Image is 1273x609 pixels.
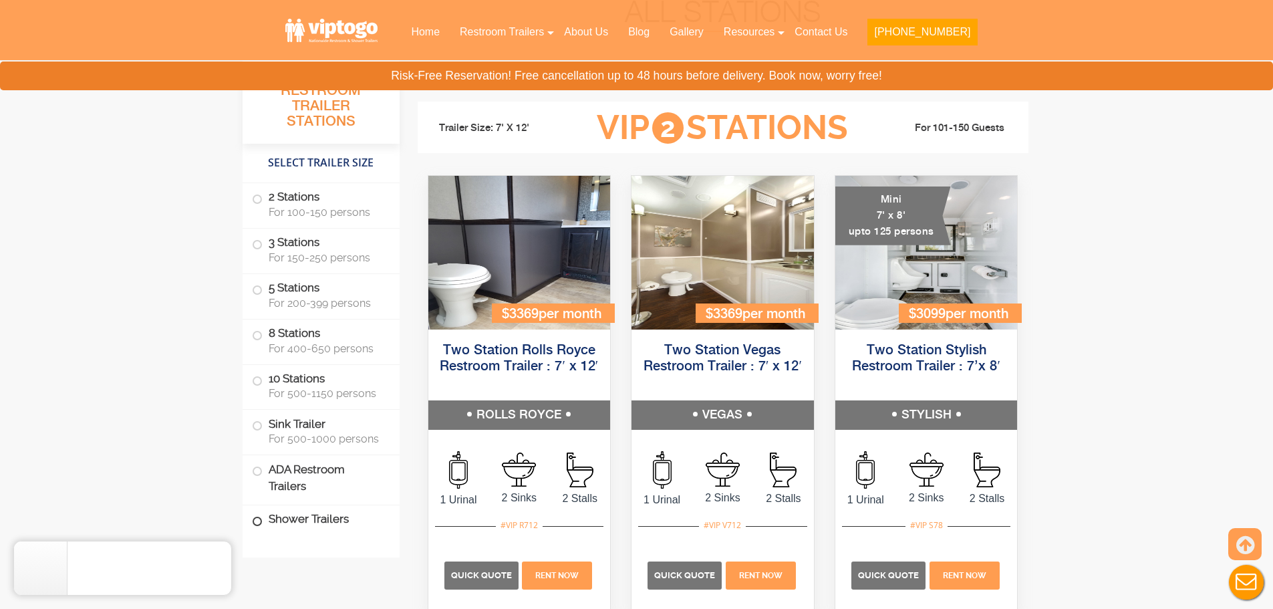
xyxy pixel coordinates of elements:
span: 2 Sinks [692,490,753,506]
h5: VEGAS [631,400,814,430]
span: 2 Stalls [957,491,1018,507]
a: Gallery [660,17,714,47]
h4: Select Trailer Size [243,150,400,176]
img: Side view of two station restroom trailer with separate doors for males and females [631,176,814,330]
img: an icon of Stall [974,453,1000,487]
h5: ROLLS ROYCE [428,400,611,430]
a: Two Station Stylish Restroom Trailer : 7’x 8′ [852,344,1000,374]
div: #VIP V712 [699,517,746,534]
span: 1 Urinal [631,492,692,508]
span: 1 Urinal [428,492,489,508]
a: Blog [618,17,660,47]
span: 2 Sinks [488,490,549,506]
a: Quick Quote [648,569,724,580]
label: 8 Stations [252,320,390,361]
span: per month [742,308,805,322]
span: 2 Stalls [753,491,814,507]
li: Trailer Size: 7' X 12' [427,108,577,148]
a: Rent Now [724,569,797,580]
label: 3 Stations [252,229,390,270]
label: Shower Trailers [252,505,390,534]
img: an icon of sink [502,453,536,487]
a: Home [401,17,450,47]
span: For 200-399 persons [269,297,384,310]
span: For 400-650 persons [269,342,384,355]
span: For 100-150 persons [269,206,384,219]
h3: VIP Stations [576,110,869,146]
a: Rent Now [521,569,594,580]
div: $3099 [899,303,1022,323]
span: per month [946,308,1008,322]
label: 5 Stations [252,274,390,316]
button: Live Chat [1220,556,1273,609]
a: About Us [554,17,618,47]
div: $3369 [696,303,819,323]
div: #VIP R712 [496,517,543,534]
a: Two Station Rolls Royce Restroom Trailer : 7′ x 12′ [440,344,598,374]
a: Quick Quote [851,569,928,580]
a: Two Station Vegas Restroom Trailer : 7′ x 12′ [644,344,802,374]
label: 10 Stations [252,365,390,406]
a: Contact Us [785,17,857,47]
a: [PHONE_NUMBER] [857,17,987,53]
img: an icon of urinal [449,451,468,489]
span: Quick Quote [654,570,715,580]
img: an icon of Stall [567,453,593,487]
a: Resources [714,17,785,47]
span: Quick Quote [858,570,919,580]
span: per month [539,308,601,322]
div: Mini 7' x 8' upto 125 persons [835,187,951,245]
img: an icon of urinal [653,451,672,489]
span: 2 Sinks [896,490,957,506]
div: $3369 [492,303,615,323]
h5: STYLISH [835,400,1018,430]
span: For 500-1150 persons [269,387,384,400]
img: an icon of sink [909,453,944,487]
span: 1 Urinal [835,492,896,508]
span: 2 [652,112,684,144]
img: an icon of urinal [856,451,875,489]
li: For 101-150 Guests [869,120,1019,136]
a: Rent Now [928,569,1001,580]
label: ADA Restroom Trailers [252,455,390,501]
img: Side view of two station restroom trailer with separate doors for males and females [428,176,611,330]
button: [PHONE_NUMBER] [867,19,977,45]
span: Quick Quote [451,570,512,580]
div: #VIP S78 [905,517,948,534]
span: Rent Now [535,571,579,580]
label: Sink Trailer [252,410,390,451]
span: Rent Now [739,571,783,580]
img: A mini restroom trailer with two separate stations and separate doors for males and females [835,176,1018,330]
span: Rent Now [943,571,986,580]
span: For 150-250 persons [269,251,384,264]
h3: All Portable Restroom Trailer Stations [243,64,400,144]
span: For 500-1000 persons [269,433,384,445]
a: Restroom Trailers [450,17,554,47]
img: an icon of sink [706,453,740,487]
img: an icon of Stall [770,453,797,487]
span: 2 Stalls [549,491,610,507]
label: 2 Stations [252,183,390,225]
a: Quick Quote [444,569,521,580]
